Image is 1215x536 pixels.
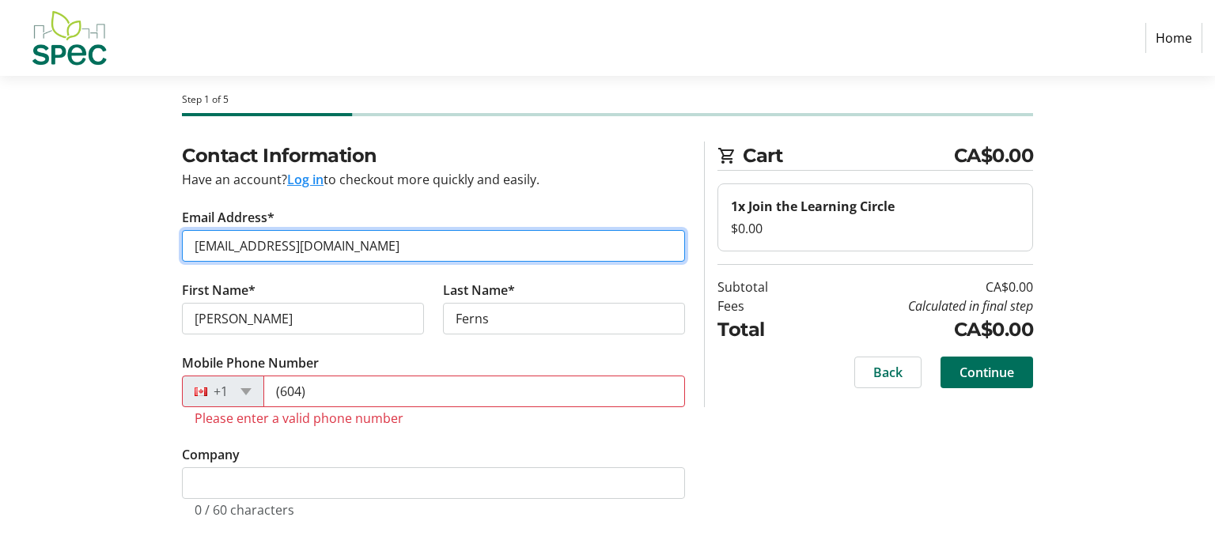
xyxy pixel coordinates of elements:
label: Company [182,445,240,464]
td: Calculated in final step [808,296,1033,315]
a: Home [1145,23,1202,53]
td: Total [717,315,808,344]
td: CA$0.00 [808,277,1033,296]
label: First Name* [182,281,255,300]
label: Mobile Phone Number [182,353,319,372]
td: CA$0.00 [808,315,1033,344]
button: Continue [941,357,1033,388]
h2: Contact Information [182,142,685,170]
div: Step 1 of 5 [182,92,1033,107]
td: Fees [717,296,808,315]
strong: 1x Join the Learning Circle [731,198,895,215]
td: Subtotal [717,277,808,296]
button: Back [854,357,922,388]
span: Continue [960,363,1014,382]
span: Back [873,363,903,382]
input: (506) 234-5678 [263,376,685,407]
tr-character-limit: 0 / 60 characters [195,501,294,519]
label: Email Address* [182,208,274,227]
div: $0.00 [731,219,1020,238]
span: Cart [743,142,954,170]
button: Log in [287,170,324,189]
div: Have an account? to checkout more quickly and easily. [182,170,685,189]
label: Last Name* [443,281,515,300]
img: SPEC's Logo [13,6,125,70]
span: CA$0.00 [954,142,1034,170]
tr-error: Please enter a valid phone number [195,410,672,426]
